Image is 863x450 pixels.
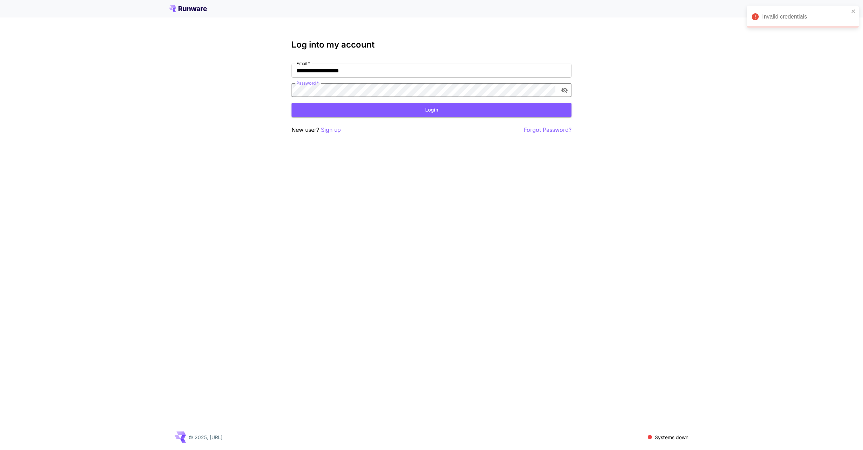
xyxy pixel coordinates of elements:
[321,126,341,134] button: Sign up
[292,126,341,134] p: New user?
[296,80,319,86] label: Password
[524,126,571,134] button: Forgot Password?
[851,8,856,14] button: close
[296,60,310,66] label: Email
[655,434,688,441] p: Systems down
[292,103,571,117] button: Login
[189,434,223,441] p: © 2025, [URL]
[292,40,571,50] h3: Log into my account
[762,13,849,21] div: Invalid credentials
[558,84,571,97] button: toggle password visibility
